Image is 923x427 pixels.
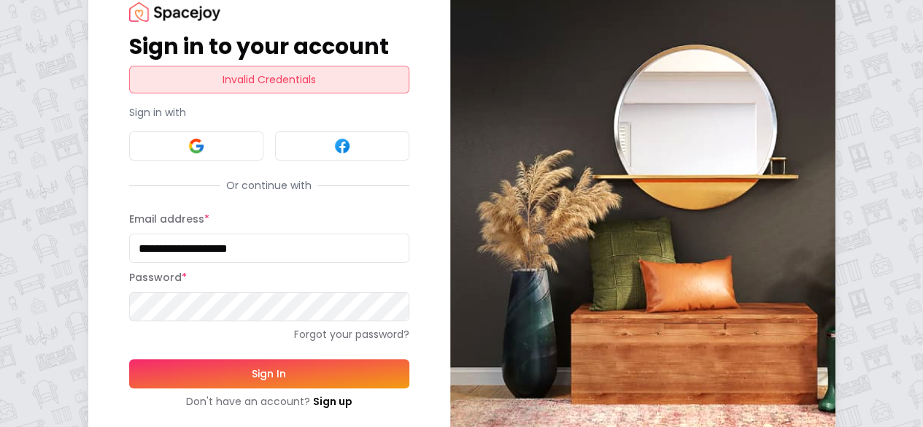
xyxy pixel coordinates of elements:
[129,270,187,285] label: Password
[129,212,209,226] label: Email address
[129,394,409,409] div: Don't have an account?
[129,2,220,22] img: Spacejoy Logo
[220,178,317,193] span: Or continue with
[129,105,409,120] p: Sign in with
[333,137,351,155] img: Facebook signin
[188,137,205,155] img: Google signin
[129,327,409,342] a: Forgot your password?
[129,34,409,60] h1: Sign in to your account
[129,359,409,388] button: Sign In
[313,394,352,409] a: Sign up
[129,66,409,93] div: Invalid Credentials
